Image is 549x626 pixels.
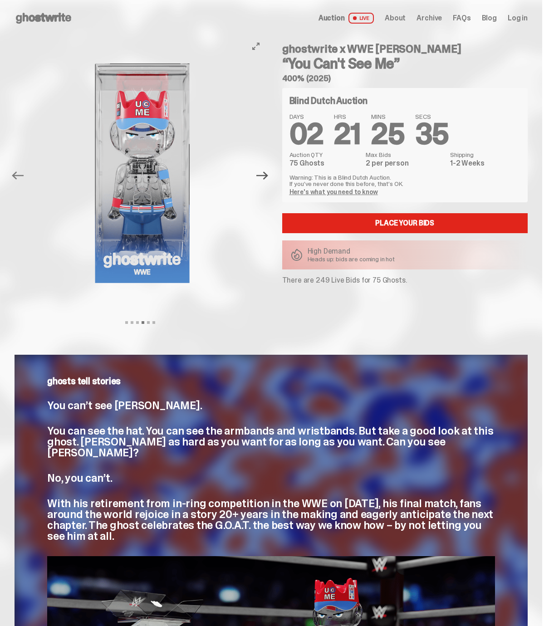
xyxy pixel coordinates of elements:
button: View slide 5 [147,321,150,324]
button: View slide 1 [125,321,128,324]
a: FAQs [453,15,471,22]
h5: 400% (2025) [282,74,528,83]
dt: Max Bids [366,152,445,158]
span: Auction [319,15,345,22]
span: 25 [371,115,404,153]
dt: Auction QTY [289,152,361,158]
h3: “You Can't See Me” [282,56,528,71]
a: Blog [482,15,497,22]
a: About [385,15,406,22]
button: View slide 4 [142,321,144,324]
span: You can’t see [PERSON_NAME]. [47,398,202,412]
span: You can see the hat. You can see the armbands and wristbands. But take a good look at this ghost.... [47,424,493,460]
button: Next [253,166,273,186]
span: With his retirement from in-ring competition in the WWE on [DATE], his final match, fans around t... [47,496,493,543]
span: 35 [415,115,449,153]
a: Log in [508,15,528,22]
button: View slide 6 [152,321,155,324]
span: SECS [415,113,449,120]
span: MINS [371,113,404,120]
p: Heads up: bids are coming in hot [308,256,395,262]
span: 21 [334,115,360,153]
span: HRS [334,113,360,120]
button: View slide 3 [136,321,139,324]
p: High Demand [308,248,395,255]
span: LIVE [348,13,374,24]
h4: ghostwrite x WWE [PERSON_NAME] [282,44,528,54]
dt: Shipping [450,152,520,158]
span: 02 [289,115,324,153]
button: View full-screen [250,41,261,52]
button: View slide 2 [131,321,133,324]
p: There are 249 Live Bids for 75 Ghosts. [282,277,528,284]
h4: Blind Dutch Auction [289,96,368,105]
a: Archive [417,15,442,22]
p: Warning: This is a Blind Dutch Auction. If you’ve never done this before, that’s OK. [289,174,521,187]
p: ghosts tell stories [47,377,495,386]
a: Place your Bids [282,213,528,233]
dd: 2 per person [366,160,445,167]
span: DAYS [289,113,324,120]
button: Previous [8,166,28,186]
a: Auction LIVE [319,13,374,24]
dd: 75 Ghosts [289,160,361,167]
img: John_Cena_Hero_9.png [33,36,252,310]
dd: 1-2 Weeks [450,160,520,167]
a: Here's what you need to know [289,188,378,196]
span: No, you can’t. [47,471,113,485]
